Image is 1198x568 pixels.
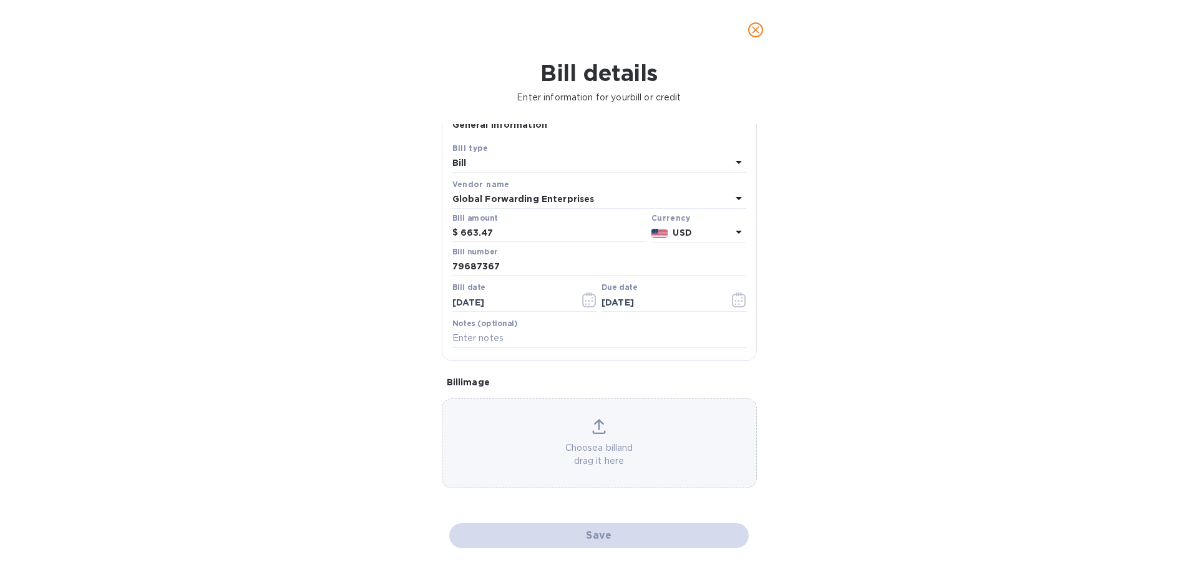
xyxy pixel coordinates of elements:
b: Currency [651,213,690,223]
b: Global Forwarding Enterprises [452,194,595,204]
label: Notes (optional) [452,320,518,327]
div: $ [452,224,460,243]
input: Enter bill number [452,258,746,276]
input: Select date [452,293,570,312]
b: General information [452,120,548,130]
b: Bill [452,158,467,168]
p: Bill image [447,376,752,388]
label: Bill amount [452,214,497,222]
label: Due date [601,284,637,292]
label: Bill number [452,248,497,256]
h1: Bill details [10,60,1188,86]
b: Bill type [452,143,489,153]
label: Bill date [452,284,485,292]
img: USD [651,229,668,238]
button: close [741,15,771,45]
b: USD [673,228,691,238]
input: Due date [601,293,719,312]
input: $ Enter bill amount [460,224,646,243]
p: Enter information for your bill or credit [10,91,1188,104]
input: Enter notes [452,329,746,348]
p: Choose a bill and drag it here [442,441,756,468]
b: Vendor name [452,180,510,189]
